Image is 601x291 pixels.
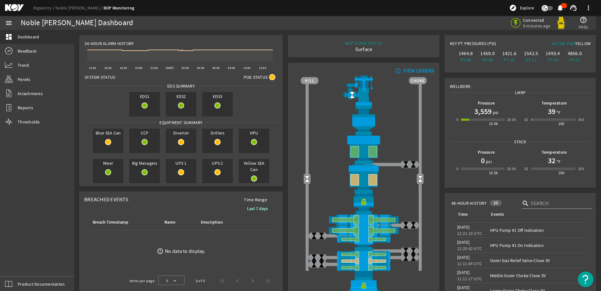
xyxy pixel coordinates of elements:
img: ShearRamOpen.png [301,214,427,225]
text: 02:00 [182,66,189,70]
div: PT-10 [500,57,519,63]
mat-icon: explore [509,4,517,12]
img: Yellowpod.svg [555,17,567,29]
img: ValveClose.png [310,254,318,261]
div: PT-06 [456,57,475,63]
img: Valve2Open.png [303,175,311,183]
span: EDS SUMMARY [165,83,197,89]
div: 1421.6 [500,50,519,57]
span: Thresholds [18,119,40,125]
legacy-datetime-component: [DATE] [457,254,470,260]
img: BopBodyShearBottom.png [301,243,427,251]
span: Yellow [575,41,591,46]
h1: 32 [548,156,555,166]
div: 4856.0 [565,50,584,57]
legacy-datetime-component: 11:11:17 UTC [457,276,482,282]
img: ValveClose.png [310,232,318,240]
img: PipeRamOpen.png [301,236,427,243]
div: 15.0k [489,121,498,127]
span: Stack [512,139,528,145]
span: psi [492,109,499,116]
mat-icon: dashboard [5,33,13,41]
legacy-datetime-component: [DATE] [457,270,470,275]
span: Diverter [166,128,196,137]
span: Pod Status [244,74,268,80]
mat-icon: error_outline [157,248,163,254]
div: 350 [578,117,584,123]
b: Last 7 days [247,206,268,212]
mat-icon: support_agent [570,4,577,12]
div: 20.0k [507,117,516,123]
img: RiserAdapter.png [301,76,427,106]
img: FlexJoint.png [301,106,427,135]
button: more_vert [581,0,596,15]
span: psi [485,158,492,165]
div: VIEW LEGEND [403,68,434,74]
img: PipeRamOpen.png [301,264,427,271]
text: 08:00 [228,66,235,70]
span: Product Documentation [18,281,65,287]
div: Outer Gas Relief Valve Close SV [490,257,584,264]
h1: 0 [481,156,485,166]
span: Active Pod [552,41,575,46]
span: EDS2 [166,92,196,101]
b: Temperature [542,149,567,155]
div: Noble [PERSON_NAME] Dashboard [21,20,133,26]
img: ValveClose.png [318,260,325,268]
span: Connected [523,17,550,23]
div: 1542.5 [521,50,541,57]
div: 1464.8 [456,50,475,57]
img: LowerAnnularOpenBlock.png [301,164,427,193]
div: Time [458,211,468,218]
div: PT-15 [565,57,584,63]
span: Drillers [202,128,233,137]
h1: 3,559 [474,106,492,117]
text: 04:00 [197,66,204,70]
mat-icon: info_outline [394,68,401,73]
mat-icon: notifications [556,4,564,12]
div: 1459.0 [478,50,497,57]
a: Noble [PERSON_NAME] [55,5,103,11]
span: Mixer [93,159,124,168]
text: 16:00 [104,66,112,70]
img: ValveClose.png [402,221,410,229]
i: search [522,200,529,207]
span: HPU [239,128,269,137]
img: ValveClose.png [402,161,410,168]
legacy-datetime-component: 12:21:10 UTC [457,231,482,236]
text: 22:00 [151,66,158,70]
span: LMRP [513,89,528,96]
img: ValveClose.png [318,254,325,261]
span: Breached Events [84,196,128,203]
span: Blue SEA Can [93,128,124,137]
span: °F [555,109,561,116]
div: 350 [578,166,584,172]
div: 10 [490,200,502,206]
div: Middle Outer Choke Close SV [490,272,584,279]
span: EDS3 [202,92,233,101]
span: Yellow SEA Can [239,159,269,174]
legacy-datetime-component: [DATE] [457,224,470,230]
text: [DATE] [165,66,174,70]
span: Reports [18,105,33,111]
span: System Status [85,74,115,80]
button: Explore [507,3,537,13]
div: 250 [559,121,565,127]
text: 10:00 [243,66,251,70]
div: 0 [456,166,458,172]
span: 48-Hour History [451,200,487,206]
div: HPU Pump #1 Off Indication [490,227,584,233]
span: UPS 1 [166,159,196,168]
span: °F [555,158,561,165]
div: 0 [456,117,458,123]
legacy-datetime-component: 11:11:45 UTC [457,261,482,266]
div: PT-08 [478,57,497,63]
div: HPU Pump #1 On Indication [490,242,584,248]
div: 0 of 0 [196,278,205,284]
span: Readback [18,48,36,54]
mat-icon: help_outline [580,16,587,24]
div: Name [164,219,175,226]
img: ValveClose.png [310,260,318,268]
div: PT-12 [521,57,541,63]
div: 15.0k [489,170,498,176]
